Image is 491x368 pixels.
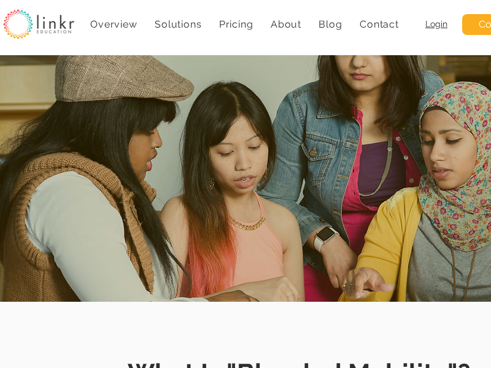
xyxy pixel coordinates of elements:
a: Contact [354,12,405,36]
div: About [265,12,308,36]
span: About [271,18,301,30]
div: Solutions [149,12,208,36]
a: Login [425,19,447,29]
nav: Site [84,12,405,36]
img: linkr_logo_transparentbg.png [3,9,74,39]
span: Pricing [219,18,253,30]
span: Overview [90,18,137,30]
span: Linkr For Blended Mobility [29,164,337,193]
a: Blog [312,12,349,36]
span: Blog [319,18,342,30]
a: Pricing [213,12,260,36]
span: Contact [360,18,399,30]
span: Solutions [155,18,201,30]
a: Overview [84,12,144,36]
